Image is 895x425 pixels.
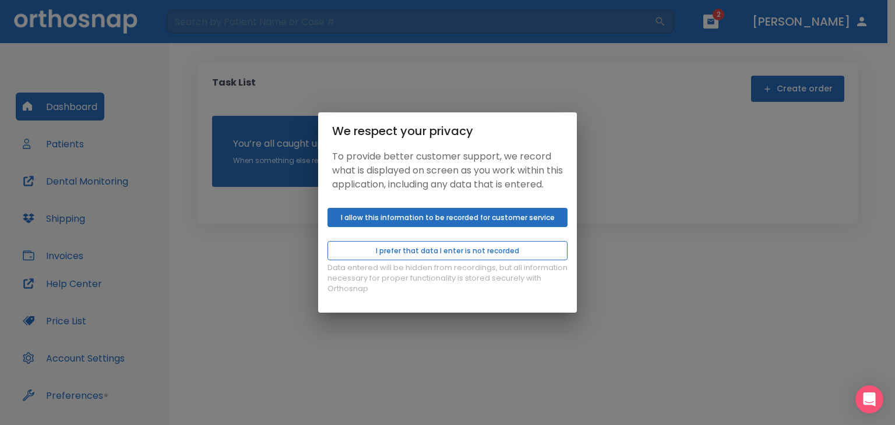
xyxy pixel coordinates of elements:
[327,263,568,294] p: Data entered will be hidden from recordings, but all information necessary for proper functionali...
[327,241,568,260] button: I prefer that data I enter is not recorded
[327,208,568,227] button: I allow this information to be recorded for customer service
[332,150,563,192] p: To provide better customer support, we record what is displayed on screen as you work within this...
[855,385,883,413] div: Open Intercom Messenger
[332,122,563,140] div: We respect your privacy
